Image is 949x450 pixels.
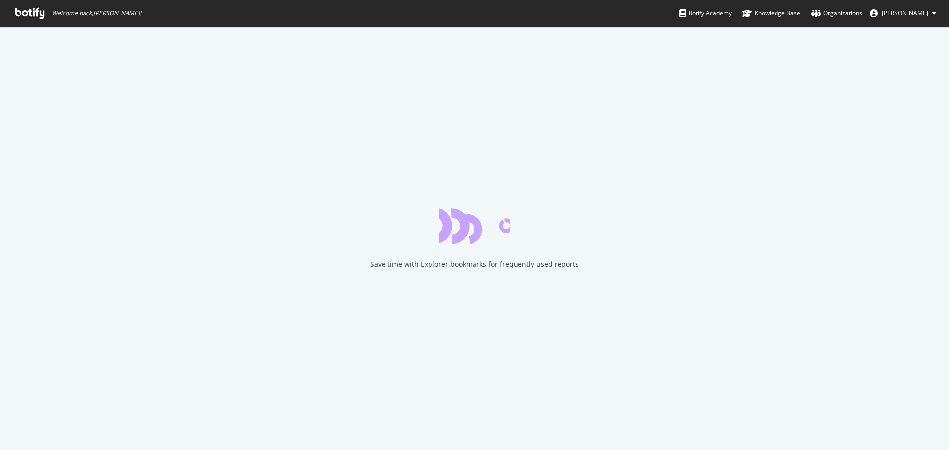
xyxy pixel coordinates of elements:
[742,8,800,18] div: Knowledge Base
[439,208,510,244] div: animation
[811,8,862,18] div: Organizations
[52,9,141,17] span: Welcome back, [PERSON_NAME] !
[882,9,928,17] span: Jeffrey Iwanicki
[862,5,944,21] button: [PERSON_NAME]
[370,259,579,269] div: Save time with Explorer bookmarks for frequently used reports
[679,8,732,18] div: Botify Academy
